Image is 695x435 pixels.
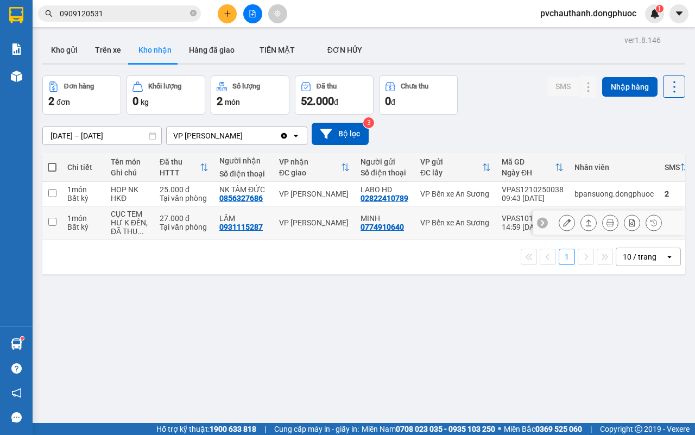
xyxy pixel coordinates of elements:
div: 09:43 [DATE] [502,194,564,203]
div: Đơn hàng [64,83,94,90]
th: Toggle SortBy [154,153,214,182]
span: | [264,423,266,435]
div: 25.000 đ [160,185,208,194]
div: 27.000 đ [160,214,208,223]
button: SMS [547,77,579,96]
button: Khối lượng0kg [127,75,205,115]
div: VP Bến xe An Sương [420,218,491,227]
button: Hàng đã giao [180,37,243,63]
div: LABO HD [361,185,409,194]
span: đơn [56,98,70,106]
div: CỤC TEM [111,210,149,218]
span: search [45,10,53,17]
div: VP nhận [279,157,341,166]
th: Toggle SortBy [659,153,694,182]
div: Người nhận [219,156,268,165]
button: caret-down [669,4,688,23]
th: Toggle SortBy [274,153,355,182]
span: copyright [635,425,642,433]
div: Chưa thu [401,83,428,90]
div: 1 món [67,214,100,223]
span: 0 [385,94,391,108]
span: message [11,412,22,423]
div: ĐC lấy [420,168,482,177]
div: VPAS1210250038 [502,185,564,194]
span: món [225,98,240,106]
div: Số điện thoại [219,169,268,178]
button: file-add [243,4,262,23]
button: plus [218,4,237,23]
div: VP gửi [420,157,482,166]
button: 1 [559,249,575,265]
button: Số lượng2món [211,75,289,115]
sup: 1 [656,5,664,12]
div: 0856327686 [219,194,263,203]
div: bpansuong.dongphuoc [574,190,654,198]
div: Số điện thoại [361,168,409,177]
div: Mã GD [502,157,555,166]
span: | [590,423,592,435]
span: file-add [249,10,256,17]
div: NK TÂM ĐỨC [219,185,268,194]
span: ĐƠN HỦY [327,46,362,54]
span: 1 [658,5,661,12]
div: Tại văn phòng [160,223,208,231]
div: ĐC giao [279,168,341,177]
span: Cung cấp máy in - giấy in: [274,423,359,435]
span: ... [137,227,144,236]
div: Ngày ĐH [502,168,555,177]
input: Selected VP Châu Thành. [244,130,245,141]
span: đ [391,98,395,106]
span: plus [224,10,231,17]
span: Miền Nam [362,423,495,435]
div: 0931115287 [219,223,263,231]
strong: 0369 525 060 [535,425,582,433]
div: VP [PERSON_NAME] [173,130,243,141]
strong: 0708 023 035 - 0935 103 250 [396,425,495,433]
span: 0 [132,94,138,108]
svg: open [292,131,300,140]
img: warehouse-icon [11,338,22,350]
button: Nhập hàng [602,77,658,97]
img: solution-icon [11,43,22,55]
div: VP Bến xe An Sương [420,190,491,198]
div: Tên món [111,157,149,166]
div: Bất kỳ [67,194,100,203]
div: SMS [665,163,680,172]
input: Select a date range. [43,127,161,144]
button: aim [268,4,287,23]
button: Trên xe [86,37,130,63]
th: Toggle SortBy [415,153,496,182]
button: Bộ lọc [312,123,369,145]
span: pvchauthanh.dongphuoc [532,7,645,20]
button: Kho nhận [130,37,180,63]
div: VP [PERSON_NAME] [279,190,350,198]
div: MINH [361,214,409,223]
span: aim [274,10,281,17]
th: Toggle SortBy [496,153,569,182]
svg: open [665,253,674,261]
div: HKĐ [111,194,149,203]
div: Bất kỳ [67,223,100,231]
button: Kho gửi [42,37,86,63]
div: 10 / trang [623,251,656,262]
img: icon-new-feature [650,9,660,18]
div: VP [PERSON_NAME] [279,218,350,227]
div: Chi tiết [67,163,100,172]
span: Miền Bắc [504,423,582,435]
button: Đơn hàng2đơn [42,75,121,115]
div: 02822410789 [361,194,408,203]
span: Hỗ trợ kỹ thuật: [156,423,256,435]
div: ver 1.8.146 [624,34,661,46]
img: logo-vxr [9,7,23,23]
div: 2 [665,190,688,198]
button: Đã thu52.000đ [295,75,374,115]
div: HOP NK [111,185,149,194]
span: question-circle [11,363,22,374]
sup: 3 [363,117,374,128]
span: close-circle [190,10,197,16]
strong: 1900 633 818 [210,425,256,433]
div: Sửa đơn hàng [559,215,575,231]
div: VPAS1010250135 [502,214,564,223]
div: Giao hàng [580,215,597,231]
